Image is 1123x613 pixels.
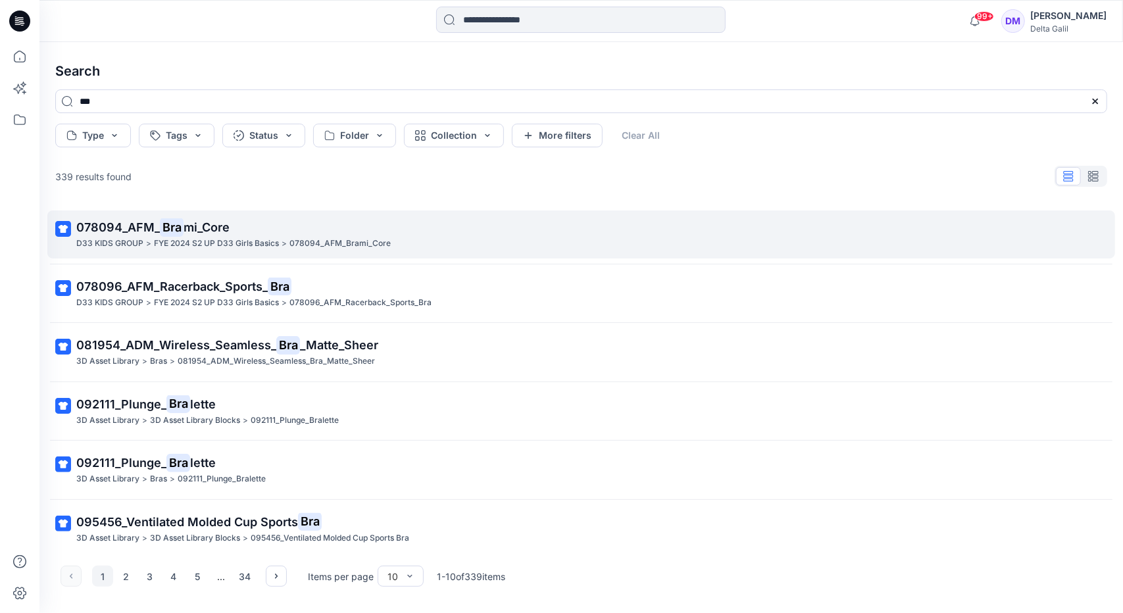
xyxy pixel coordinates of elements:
button: Type [55,124,131,147]
div: 10 [387,570,398,583]
p: > [146,296,151,310]
a: 092111_Plunge_Bralette3D Asset Library>Bras>092111_Plunge_Bralette [47,446,1115,494]
span: _Matte_Sheer [300,338,378,352]
div: Delta Galil [1030,24,1107,34]
mark: Bra [298,512,322,531]
button: Status [222,124,305,147]
p: > [282,296,287,310]
mark: Bra [166,395,190,413]
p: 095456_Ventilated Molded Cup Sports Bra [251,531,409,545]
span: lette [190,397,216,411]
button: 4 [163,566,184,587]
button: Collection [404,124,504,147]
a: 078094_AFM_Brami_CoreD33 KIDS GROUP>FYE 2024 S2 UP D33 Girls Basics>078094_AFM_Brami_Core [47,210,1115,258]
button: 1 [92,566,113,587]
p: 078094_AFM_Brami_Core [289,237,391,251]
p: 3D Asset Library Blocks [150,531,240,545]
mark: Bra [276,336,300,355]
div: [PERSON_NAME] [1030,8,1107,24]
p: > [142,531,147,545]
p: > [170,355,175,368]
button: 3 [139,566,161,587]
a: 081954_ADM_Wireless_Seamless_Bra_Matte_Sheer3D Asset Library>Bras>081954_ADM_Wireless_Seamless_Br... [47,328,1115,376]
button: 2 [116,566,137,587]
p: > [243,531,248,545]
p: Bras [150,355,167,368]
p: > [243,414,248,428]
p: D33 KIDS GROUP [76,296,143,310]
mark: Bra [268,277,291,295]
p: > [142,414,147,428]
a: 092111_Plunge_Bralette3D Asset Library>3D Asset Library Blocks>092111_Plunge_Bralette [47,387,1115,435]
h4: Search [45,53,1118,89]
button: Tags [139,124,214,147]
p: > [170,472,175,486]
p: 3D Asset Library [76,531,139,545]
p: > [146,237,151,251]
div: DM [1001,9,1025,33]
span: 092111_Plunge_ [76,456,166,470]
p: Items per page [308,570,374,583]
button: 5 [187,566,208,587]
p: FYE 2024 S2 UP D33 Girls Basics [154,296,279,310]
p: 3D Asset Library [76,355,139,368]
p: > [142,472,147,486]
mark: Bra [160,218,184,236]
a: 095456_Ventilated Molded Cup SportsBra3D Asset Library>3D Asset Library Blocks>095456_Ventilated ... [47,505,1115,553]
span: 078094_AFM_ [76,220,160,234]
p: > [282,237,287,251]
span: lette [190,456,216,470]
span: 092111_Plunge_ [76,397,166,411]
span: 99+ [974,11,994,22]
div: ... [211,566,232,587]
button: Folder [313,124,396,147]
button: More filters [512,124,603,147]
p: 078096_AFM_Racerback_Sports_Bra [289,296,432,310]
p: Bras [150,472,167,486]
mark: Bra [166,454,190,472]
p: 3D Asset Library [76,414,139,428]
button: 34 [234,566,255,587]
p: D33 KIDS GROUP [76,237,143,251]
p: 081954_ADM_Wireless_Seamless_Bra_Matte_Sheer [178,355,375,368]
p: > [142,355,147,368]
p: FYE 2024 S2 UP D33 Girls Basics [154,237,279,251]
p: 3D Asset Library [76,472,139,486]
span: 081954_ADM_Wireless_Seamless_ [76,338,276,352]
p: 3D Asset Library Blocks [150,414,240,428]
p: 092111_Plunge_Bralette [178,472,266,486]
span: mi_Core [184,220,230,234]
p: 1 - 10 of 339 items [437,570,505,583]
p: 339 results found [55,170,132,184]
p: 092111_Plunge_Bralette [251,414,339,428]
span: 095456_Ventilated Molded Cup Sports [76,515,298,529]
span: 078096_AFM_Racerback_Sports_ [76,280,268,293]
a: 078096_AFM_Racerback_Sports_BraD33 KIDS GROUP>FYE 2024 S2 UP D33 Girls Basics>078096_AFM_Racerbac... [47,270,1115,318]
